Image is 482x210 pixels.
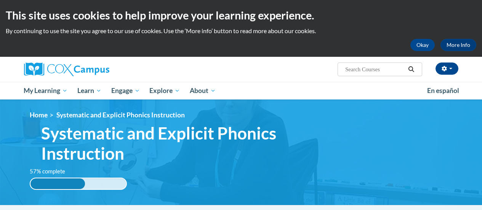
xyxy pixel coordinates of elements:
[111,86,140,95] span: Engage
[24,63,109,76] img: Cox Campus
[422,83,464,99] a: En español
[18,82,464,99] div: Main menu
[77,86,101,95] span: Learn
[6,27,476,35] p: By continuing to use the site you agree to our use of cookies. Use the ‘More info’ button to read...
[30,178,85,189] div: 57% complete
[427,87,459,95] span: En español
[106,82,145,99] a: Engage
[56,111,185,119] span: Systematic and Explicit Phonics Instruction
[344,65,405,74] input: Search Courses
[6,8,476,23] h2: This site uses cookies to help improve your learning experience.
[41,123,355,164] span: Systematic and Explicit Phonics Instruction
[149,86,180,95] span: Explore
[144,82,185,99] a: Explore
[24,86,67,95] span: My Learning
[72,82,106,99] a: Learn
[24,63,161,76] a: Cox Campus
[436,63,458,75] button: Account Settings
[30,167,74,176] label: 57% complete
[440,39,476,51] a: More Info
[405,65,417,74] button: Search
[410,39,435,51] button: Okay
[30,111,48,119] a: Home
[185,82,221,99] a: About
[19,82,73,99] a: My Learning
[190,86,216,95] span: About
